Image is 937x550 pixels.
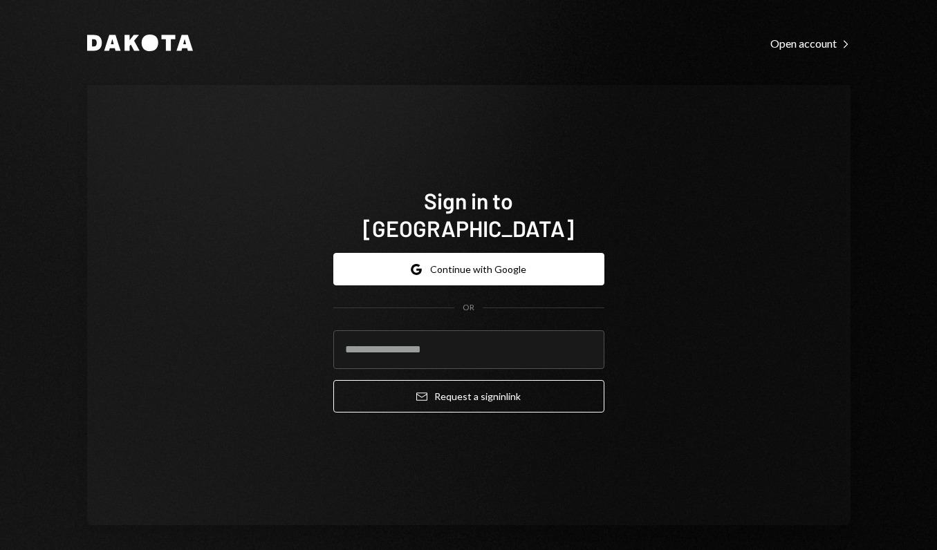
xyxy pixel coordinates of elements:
a: Open account [770,35,851,50]
h1: Sign in to [GEOGRAPHIC_DATA] [333,187,604,242]
div: Open account [770,37,851,50]
button: Continue with Google [333,253,604,285]
button: Request a signinlink [333,380,604,413]
div: OR [463,302,474,314]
